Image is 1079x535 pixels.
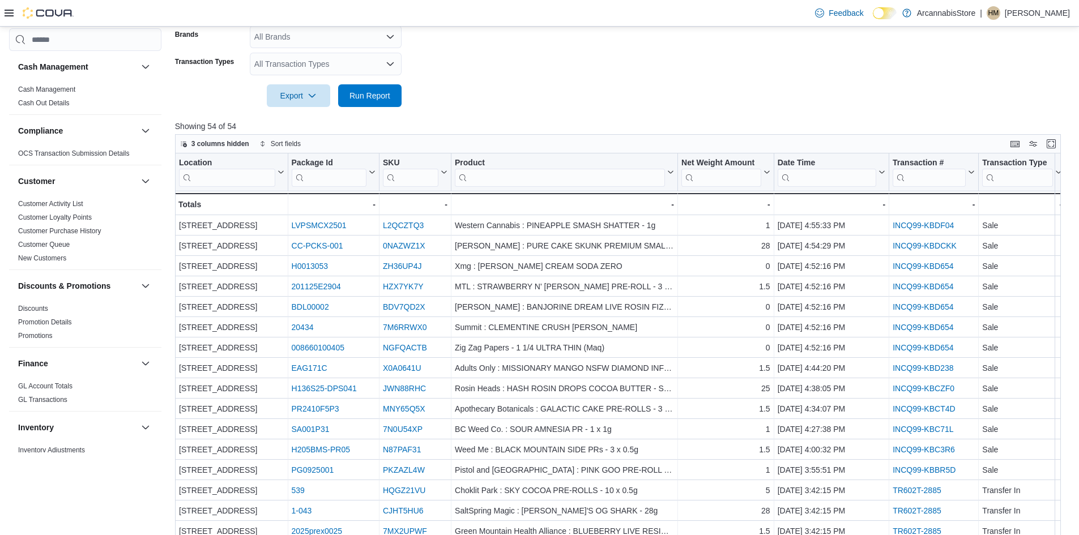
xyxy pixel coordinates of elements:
[18,149,130,157] a: OCS Transaction Submission Details
[18,240,70,249] span: Customer Queue
[18,61,137,72] button: Cash Management
[175,121,1070,132] p: Showing 54 of 54
[777,158,876,187] div: Date Time
[9,379,161,411] div: Finance
[455,158,674,187] button: Product
[383,404,425,413] a: MNY65Q5X
[291,323,313,332] a: 20434
[982,463,1062,477] div: Sale
[18,213,92,221] a: Customer Loyalty Points
[291,158,366,187] div: Package URL
[18,227,101,235] a: Customer Purchase History
[191,139,249,148] span: 3 columns hidden
[982,219,1062,232] div: Sale
[1005,6,1070,20] p: [PERSON_NAME]
[179,219,284,232] div: [STREET_ADDRESS]
[681,280,770,293] div: 1.5
[18,254,66,263] span: New Customers
[455,443,674,456] div: Weed Me : BLACK MOUNTAIN SIDE PRs - 3 x 0.5g
[383,486,425,495] a: HQGZ21VU
[18,241,70,249] a: Customer Queue
[179,158,275,169] div: Location
[681,382,770,395] div: 25
[178,198,284,211] div: Totals
[777,402,885,416] div: [DATE] 4:34:07 PM
[139,174,152,188] button: Customer
[18,200,83,208] a: Customer Activity List
[777,422,885,436] div: [DATE] 4:27:38 PM
[179,300,284,314] div: [STREET_ADDRESS]
[455,198,674,211] div: -
[179,320,284,334] div: [STREET_ADDRESS]
[18,332,53,340] a: Promotions
[893,241,957,250] a: INCQ99-KBDCKK
[777,320,885,334] div: [DATE] 4:52:16 PM
[18,125,137,136] button: Compliance
[893,343,953,352] a: INCQ99-KBD654
[179,239,284,252] div: [STREET_ADDRESS]
[271,139,301,148] span: Sort fields
[1026,137,1040,151] button: Display options
[681,463,770,477] div: 1
[383,302,425,311] a: BDV7QD2X
[383,445,421,454] a: N87PAF31
[18,254,66,262] a: New Customers
[383,425,423,434] a: 7N0U54XP
[18,318,72,326] a: Promotion Details
[291,343,344,352] a: 008660100405
[267,84,330,107] button: Export
[18,176,137,187] button: Customer
[893,198,975,211] div: -
[179,158,284,187] button: Location
[681,300,770,314] div: 0
[176,137,254,151] button: 3 columns hidden
[777,504,885,517] div: [DATE] 3:42:15 PM
[175,57,234,66] label: Transaction Types
[811,2,868,24] a: Feedback
[9,302,161,347] div: Discounts & Promotions
[139,124,152,138] button: Compliance
[681,320,770,334] div: 0
[383,221,424,230] a: L2QCZTQ3
[455,158,665,169] div: Product
[982,259,1062,273] div: Sale
[982,483,1062,497] div: Transfer In
[383,241,425,250] a: 0NAZWZ1X
[681,239,770,252] div: 28
[681,443,770,456] div: 1.5
[777,158,885,187] button: Date Time
[383,158,447,187] button: SKU
[681,198,770,211] div: -
[777,463,885,477] div: [DATE] 3:55:51 PM
[982,300,1062,314] div: Sale
[18,382,72,391] span: GL Account Totals
[987,6,1000,20] div: Henrique Merzari
[18,358,48,369] h3: Finance
[18,382,72,390] a: GL Account Totals
[291,486,304,495] a: 539
[982,402,1062,416] div: Sale
[179,158,275,187] div: Location
[179,504,284,517] div: [STREET_ADDRESS]
[9,147,161,165] div: Compliance
[18,304,48,313] span: Discounts
[982,361,1062,375] div: Sale
[18,358,137,369] button: Finance
[893,221,954,230] a: INCQ99-KBDF04
[18,125,63,136] h3: Compliance
[383,262,421,271] a: ZH36UP4J
[917,6,976,20] p: ArcannabisStore
[681,341,770,354] div: 0
[349,90,390,101] span: Run Report
[455,219,674,232] div: Western Cannabis : PINEAPPLE SMASH SHATTER - 1g
[18,446,85,454] a: Inventory Adjustments
[777,443,885,456] div: [DATE] 4:00:32 PM
[383,363,421,373] a: X0A0641U
[383,323,427,332] a: 7M6RRWX0
[291,221,346,230] a: LVPSMCX2501
[893,404,955,413] a: INCQ99-KBCT4D
[988,6,999,20] span: HM
[139,279,152,293] button: Discounts & Promotions
[681,219,770,232] div: 1
[455,158,665,187] div: Product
